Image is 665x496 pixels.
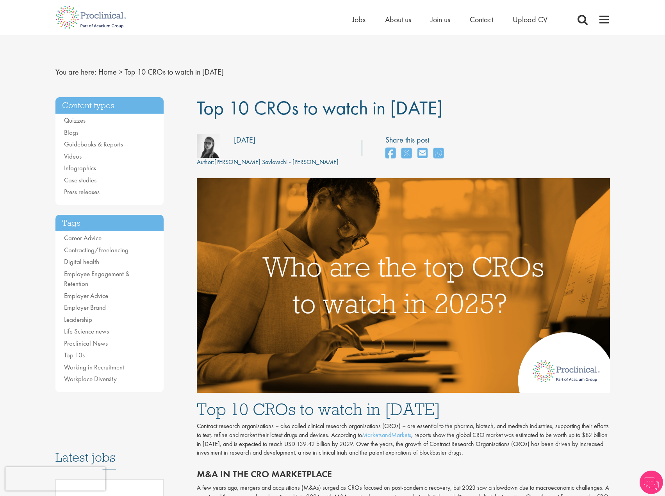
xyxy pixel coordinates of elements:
a: Contracting/Freelancing [64,246,128,254]
span: Author: [197,158,214,166]
a: breadcrumb link [98,67,117,77]
a: share on email [417,145,428,162]
div: [PERSON_NAME] Savlovschi - [PERSON_NAME] [197,158,339,167]
h1: Top 10 CROs to watch in [DATE] [197,401,610,418]
label: Share this post [385,134,447,146]
a: Digital health [64,257,99,266]
a: MarketsandMarkets [362,431,411,439]
a: Employer Advice [64,291,108,300]
span: > [119,67,123,77]
p: Contract research organisations – also called clinical research organisations (CROs) – are essent... [197,422,610,457]
a: Quizzes [64,116,86,125]
a: Guidebooks & Reports [64,140,123,148]
h3: Latest jobs [55,431,164,469]
a: Working in Recruitment [64,363,124,371]
a: Upload CV [513,14,547,25]
a: Join us [431,14,450,25]
a: Employer Brand [64,303,106,312]
a: Life Science news [64,327,109,335]
a: Career Advice [64,234,102,242]
h2: M&A in the CRO marketplace [197,469,610,479]
a: Case studies [64,176,96,184]
a: Employee Engagement & Retention [64,269,130,288]
div: [DATE] [234,134,255,146]
a: Contact [470,14,493,25]
h3: Content types [55,97,164,114]
img: Chatbot [640,471,663,494]
iframe: reCAPTCHA [5,467,105,491]
h3: Tags [55,215,164,232]
a: Workplace Diversity [64,375,117,383]
span: Top 10 CROs to watch in [DATE] [125,67,224,77]
span: Top 10 CROs to watch in [DATE] [197,95,442,120]
img: Top 10 CROs 2025| Proclinical [197,178,610,393]
a: share on twitter [401,145,412,162]
a: Infographics [64,164,96,172]
a: Leadership [64,315,92,324]
a: Proclinical News [64,339,108,348]
a: share on facebook [385,145,396,162]
a: share on whats app [433,145,444,162]
a: Videos [64,152,82,161]
a: Blogs [64,128,78,137]
img: fff6768c-7d58-4950-025b-08d63f9598ee [197,134,220,158]
span: You are here: [55,67,96,77]
a: Press releases [64,187,100,196]
a: Jobs [352,14,365,25]
a: Top 10s [64,351,85,359]
a: About us [385,14,411,25]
